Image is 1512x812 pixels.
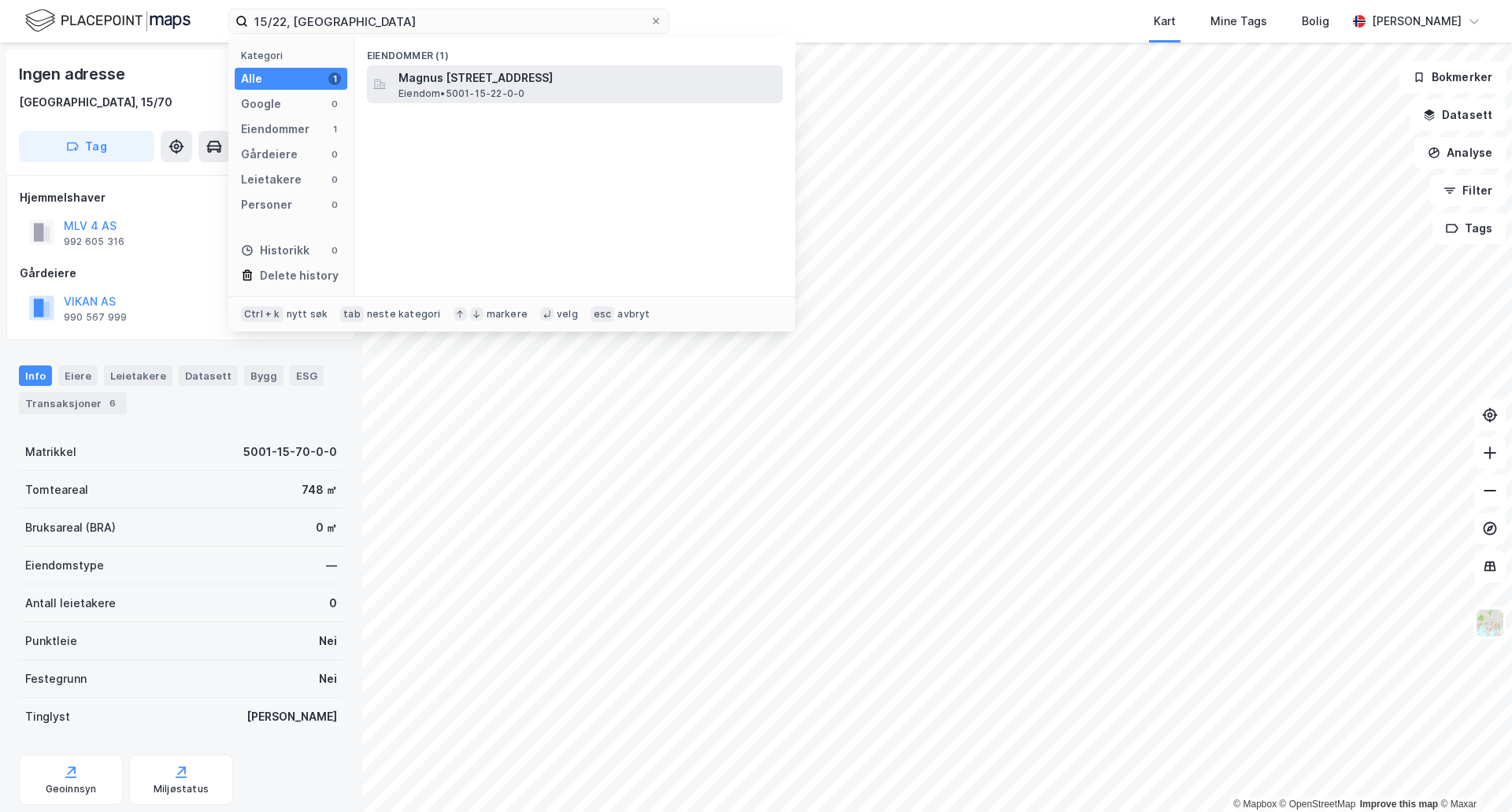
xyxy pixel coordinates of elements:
div: Tomteareal [25,480,88,499]
div: nytt søk [287,308,328,321]
button: Filter [1430,175,1506,206]
div: [PERSON_NAME] [1372,12,1462,31]
span: Eiendom • 5001-15-22-0-0 [398,87,524,100]
input: Søk på adresse, matrikkel, gårdeiere, leietakere eller personer [248,9,650,33]
div: Eiendommer (1) [354,37,795,65]
iframe: Chat Widget [1433,736,1512,812]
div: Ingen adresse [19,61,128,87]
div: Leietakere [104,365,172,386]
div: Antall leietakere [25,594,116,613]
button: Bokmerker [1399,61,1506,93]
a: OpenStreetMap [1280,799,1356,810]
div: neste kategori [367,308,441,321]
div: avbryt [617,308,650,321]
div: esc [591,306,615,322]
div: Bygg [244,365,283,386]
div: 0 [328,198,341,211]
button: Datasett [1410,99,1506,131]
div: Nei [319,632,337,651]
div: Miljøstatus [154,783,209,795]
div: 748 ㎡ [302,480,337,499]
div: Geoinnsyn [46,783,97,795]
button: Analyse [1414,137,1506,169]
div: 0 ㎡ [316,518,337,537]
div: Gårdeiere [20,264,343,283]
div: Delete history [260,266,339,285]
div: Tinglyst [25,707,70,726]
div: Transaksjoner [19,392,127,414]
div: 1 [328,72,341,85]
div: 0 [328,148,341,161]
div: — [326,556,337,575]
div: Nei [319,669,337,688]
div: Eiendommer [241,120,309,139]
div: 0 [329,594,337,613]
div: Hjemmelshaver [20,188,343,207]
div: Festegrunn [25,669,87,688]
div: ESG [290,365,324,386]
div: Alle [241,69,262,88]
div: Kategori [241,50,347,61]
a: Mapbox [1233,799,1277,810]
div: [PERSON_NAME] [246,707,337,726]
div: markere [487,308,528,321]
div: Eiere [58,365,98,386]
span: Magnus [STREET_ADDRESS] [398,69,776,87]
div: Gårdeiere [241,145,298,164]
div: 990 567 999 [64,311,127,324]
div: Leietakere [241,170,302,189]
div: Google [241,95,281,113]
div: Punktleie [25,632,77,651]
div: 5001-15-70-0-0 [243,443,337,462]
div: [GEOGRAPHIC_DATA], 15/70 [19,93,172,112]
div: Info [19,365,52,386]
div: 992 605 316 [64,235,124,248]
button: Tag [19,131,154,162]
div: velg [557,308,578,321]
div: Bolig [1302,12,1329,31]
div: Mine Tags [1210,12,1267,31]
div: Bruksareal (BRA) [25,518,116,537]
div: Matrikkel [25,443,76,462]
div: 0 [328,173,341,186]
div: 0 [328,244,341,257]
button: Tags [1432,213,1506,244]
img: Z [1475,608,1505,638]
div: Historikk [241,241,309,260]
div: 6 [105,395,120,411]
div: 0 [328,98,341,110]
div: Ctrl + k [241,306,283,322]
div: Eiendomstype [25,556,104,575]
div: Datasett [179,365,238,386]
img: logo.f888ab2527a4732fd821a326f86c7f29.svg [25,7,191,35]
div: Personer [241,195,292,214]
div: tab [340,306,364,322]
div: Kart [1154,12,1176,31]
a: Improve this map [1360,799,1438,810]
div: 1 [328,123,341,135]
